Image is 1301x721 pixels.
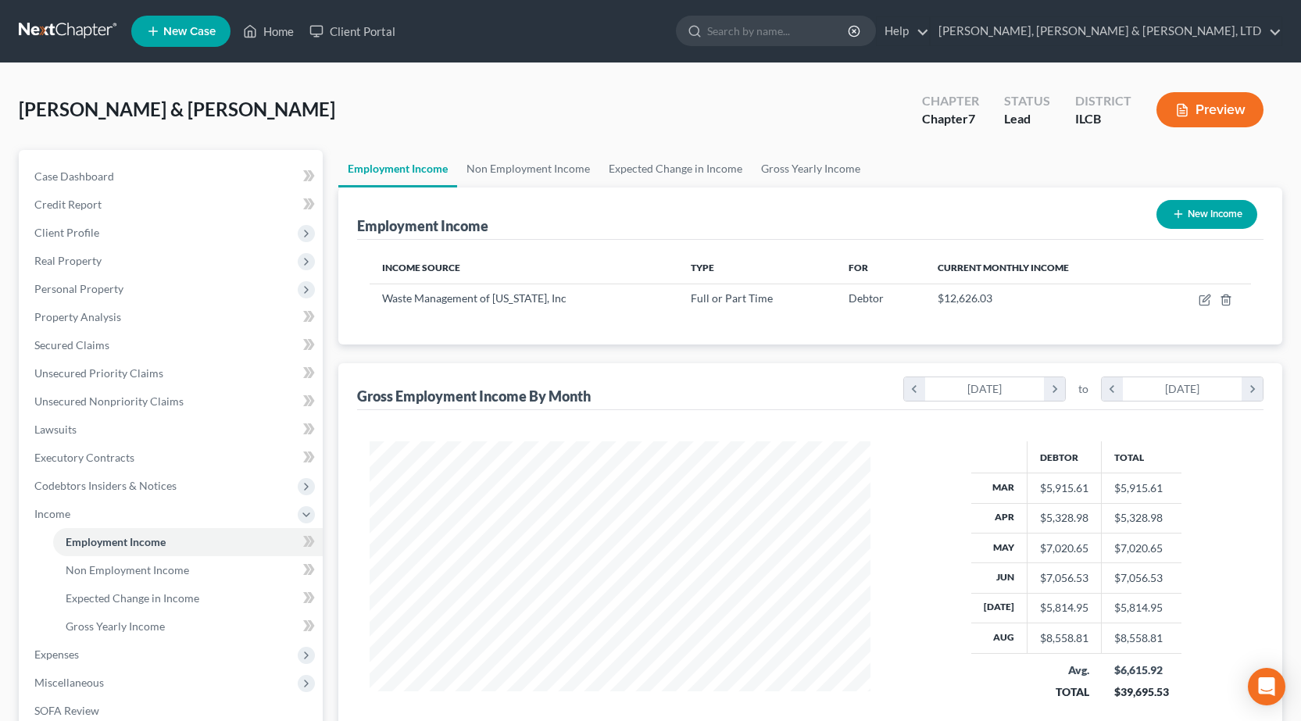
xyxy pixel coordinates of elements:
[34,648,79,661] span: Expenses
[34,423,77,436] span: Lawsuits
[925,377,1045,401] div: [DATE]
[34,282,123,295] span: Personal Property
[849,262,868,273] span: For
[1044,377,1065,401] i: chevron_right
[1040,570,1088,586] div: $7,056.53
[1004,110,1050,128] div: Lead
[931,17,1281,45] a: [PERSON_NAME], [PERSON_NAME] & [PERSON_NAME], LTD
[1040,662,1089,678] div: Avg.
[34,507,70,520] span: Income
[1040,600,1088,616] div: $5,814.95
[66,535,166,548] span: Employment Income
[691,291,773,305] span: Full or Part Time
[849,291,884,305] span: Debtor
[971,533,1028,562] th: May
[34,366,163,380] span: Unsecured Priority Claims
[904,377,925,401] i: chevron_left
[53,612,323,641] a: Gross Yearly Income
[707,16,850,45] input: Search by name...
[938,262,1069,273] span: Current Monthly Income
[971,593,1028,623] th: [DATE]
[1004,92,1050,110] div: Status
[34,479,177,492] span: Codebtors Insiders & Notices
[1242,377,1263,401] i: chevron_right
[22,387,323,416] a: Unsecured Nonpriority Claims
[1102,593,1181,623] td: $5,814.95
[22,331,323,359] a: Secured Claims
[357,387,591,405] div: Gross Employment Income By Month
[302,17,403,45] a: Client Portal
[922,110,979,128] div: Chapter
[22,444,323,472] a: Executory Contracts
[1248,668,1285,705] div: Open Intercom Messenger
[34,310,121,323] span: Property Analysis
[22,303,323,331] a: Property Analysis
[1078,381,1088,397] span: to
[922,92,979,110] div: Chapter
[66,619,165,633] span: Gross Yearly Income
[235,17,302,45] a: Home
[1102,533,1181,562] td: $7,020.65
[971,563,1028,593] th: Jun
[34,254,102,267] span: Real Property
[357,216,488,235] div: Employment Income
[22,359,323,387] a: Unsecured Priority Claims
[599,150,752,187] a: Expected Change in Income
[752,150,870,187] a: Gross Yearly Income
[1102,441,1181,473] th: Total
[1040,541,1088,556] div: $7,020.65
[971,623,1028,653] th: Aug
[1102,503,1181,533] td: $5,328.98
[1156,92,1263,127] button: Preview
[1102,623,1181,653] td: $8,558.81
[34,394,184,408] span: Unsecured Nonpriority Claims
[19,98,335,120] span: [PERSON_NAME] & [PERSON_NAME]
[163,26,216,37] span: New Case
[1114,684,1169,700] div: $39,695.53
[1040,510,1088,526] div: $5,328.98
[66,591,199,605] span: Expected Change in Income
[1075,92,1131,110] div: District
[34,704,99,717] span: SOFA Review
[1040,684,1089,700] div: TOTAL
[53,528,323,556] a: Employment Income
[1102,563,1181,593] td: $7,056.53
[1028,441,1102,473] th: Debtor
[34,676,104,689] span: Miscellaneous
[938,291,992,305] span: $12,626.03
[1123,377,1242,401] div: [DATE]
[971,503,1028,533] th: Apr
[22,416,323,444] a: Lawsuits
[1114,662,1169,678] div: $6,615.92
[53,556,323,584] a: Non Employment Income
[34,226,99,239] span: Client Profile
[22,162,323,191] a: Case Dashboard
[338,150,457,187] a: Employment Income
[1156,200,1257,229] button: New Income
[457,150,599,187] a: Non Employment Income
[1040,630,1088,646] div: $8,558.81
[34,198,102,211] span: Credit Report
[877,17,929,45] a: Help
[971,473,1028,503] th: Mar
[1102,473,1181,503] td: $5,915.61
[1040,480,1088,496] div: $5,915.61
[691,262,714,273] span: Type
[53,584,323,612] a: Expected Change in Income
[34,170,114,183] span: Case Dashboard
[34,451,134,464] span: Executory Contracts
[34,338,109,352] span: Secured Claims
[382,262,460,273] span: Income Source
[22,191,323,219] a: Credit Report
[382,291,567,305] span: Waste Management of [US_STATE], Inc
[1102,377,1123,401] i: chevron_left
[1075,110,1131,128] div: ILCB
[66,563,189,576] span: Non Employment Income
[968,111,975,126] span: 7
